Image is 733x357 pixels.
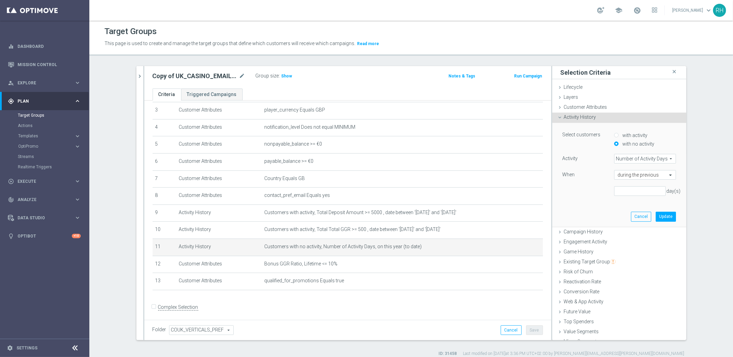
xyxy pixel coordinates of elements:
i: track_changes [8,197,14,203]
button: Templates keyboard_arrow_right [18,133,81,139]
span: Data Studio [18,216,74,220]
button: OptiPromo keyboard_arrow_right [18,144,81,149]
div: Streams [18,151,89,162]
div: Analyze [8,197,74,203]
span: contact_pref_email Equals yes [265,192,330,198]
span: Bonus GGR Ratio, Lifetime <= 10% [265,261,338,267]
div: +10 [72,234,81,238]
span: day(s) [667,188,681,194]
span: Game History [564,249,594,254]
span: Plan [18,99,74,103]
div: Data Studio [8,215,74,221]
a: Mission Control [18,55,81,74]
i: settings [7,345,13,351]
span: Engagement Activity [564,239,608,244]
i: mode_edit [239,72,245,80]
td: 11 [153,239,176,256]
span: Show [281,74,292,78]
div: Plan [8,98,74,104]
i: keyboard_arrow_right [74,133,81,139]
i: gps_fixed [8,98,14,104]
i: keyboard_arrow_right [74,143,81,150]
span: Top Spenders [564,319,594,324]
label: When [563,171,575,178]
td: Customer Attributes [176,188,262,205]
span: Analyze [18,198,74,202]
button: Mission Control [8,62,81,67]
button: person_search Explore keyboard_arrow_right [8,80,81,86]
div: Target Groups [18,110,89,120]
div: Templates [18,134,74,138]
label: Folder [153,327,166,333]
i: keyboard_arrow_right [74,98,81,104]
span: Customers with activity, Total Total GGR >= 500 , date between '[DATE]' and '[DATE]' [265,227,441,232]
a: [PERSON_NAME]keyboard_arrow_down [671,5,713,15]
button: Update [656,212,676,221]
i: equalizer [8,43,14,50]
div: Actions [18,120,89,131]
span: Web & App Activity [564,299,604,304]
button: equalizer Dashboard [8,44,81,49]
span: Layers [564,94,578,100]
span: Future Value [564,309,591,314]
td: 8 [153,188,176,205]
span: Explore [18,81,74,85]
button: Read more [356,40,380,48]
i: close [671,67,678,76]
span: Customer Attributes [564,104,607,110]
td: Activity History [176,222,262,239]
button: Data Studio keyboard_arrow_right [8,215,81,221]
a: Settings [16,346,37,350]
h2: Copy of UK_CASINO_EMAIL | HV Reactivation | Not active 2025 | 50GBP Bonus [153,72,238,80]
span: Activity History [564,114,596,120]
div: OptiPromo [18,144,74,148]
a: Target Groups [18,113,71,118]
td: Activity History [176,204,262,222]
td: 3 [153,102,176,119]
div: Templates [18,131,89,141]
td: 6 [153,153,176,170]
td: 7 [153,170,176,188]
span: This page is used to create and manage the target groups that define which customers will receive... [104,41,355,46]
span: Execute [18,179,74,183]
span: Micro Segment [564,339,597,344]
div: OptiPromo [18,141,89,151]
button: gps_fixed Plan keyboard_arrow_right [8,98,81,104]
i: person_search [8,80,14,86]
span: payable_balance >= €0 [265,158,314,164]
div: Mission Control [8,55,81,74]
span: notification_level Does not equal MINIMUM [265,124,356,130]
div: Explore [8,80,74,86]
button: play_circle_outline Execute keyboard_arrow_right [8,179,81,184]
td: Activity History [176,239,262,256]
td: Customer Attributes [176,153,262,170]
span: Conversion Rate [564,289,600,294]
a: Criteria [153,88,181,101]
td: Customer Attributes [176,102,262,119]
span: Reactivation Rate [564,279,601,284]
span: Customers with activity, Total Deposit Amount >= 5000 , date between '[DATE]' and '[DATE]' [265,210,457,216]
td: Customer Attributes [176,136,262,154]
a: Actions [18,123,71,128]
span: school [615,7,622,14]
td: Customer Attributes [176,119,262,136]
td: 4 [153,119,176,136]
label: Activity [563,155,578,161]
td: 13 [153,273,176,290]
i: lightbulb [8,233,14,239]
div: Execute [8,178,74,185]
label: Group size [256,73,279,79]
a: Realtime Triggers [18,164,71,170]
span: OptiPromo [18,144,67,148]
i: chevron_right [137,73,143,80]
button: track_changes Analyze keyboard_arrow_right [8,197,81,202]
div: Dashboard [8,37,81,55]
button: Run Campaign [513,72,543,80]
